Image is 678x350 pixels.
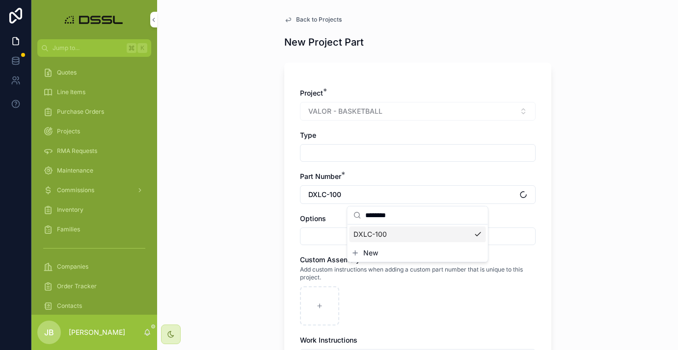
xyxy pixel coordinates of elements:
[37,221,151,238] a: Families
[37,258,151,275] a: Companies
[37,162,151,179] a: Maintenance
[37,123,151,140] a: Projects
[57,147,97,155] span: RMA Requests
[37,277,151,295] a: Order Tracker
[300,336,357,344] span: Work Instructions
[284,35,364,49] h1: New Project Part
[57,302,82,310] span: Contacts
[57,186,94,194] span: Commissions
[37,64,151,81] a: Quotes
[57,225,80,233] span: Families
[138,44,146,52] span: K
[296,16,342,24] span: Back to Projects
[53,44,123,52] span: Jump to...
[300,89,323,97] span: Project
[37,39,151,57] button: Jump to...K
[57,69,77,76] span: Quotes
[57,206,83,214] span: Inventory
[57,127,80,135] span: Projects
[62,12,127,27] img: App logo
[300,131,316,139] span: Type
[37,83,151,101] a: Line Items
[37,297,151,315] a: Contacts
[300,185,536,204] button: Select Button
[308,190,341,200] span: DXLC-100
[37,181,151,199] a: Commissions
[300,255,375,264] span: Custom Assembly PDF
[57,263,88,271] span: Companies
[37,103,151,121] a: Purchase Orders
[353,229,387,239] span: DXLC-100
[284,16,342,24] a: Back to Projects
[300,266,536,281] span: Add custom instructions when adding a custom part number that is unique to this project.
[57,282,97,290] span: Order Tracker
[31,57,157,315] div: scrollable content
[300,214,326,223] span: Options
[57,167,93,175] span: Maintenance
[69,327,125,337] p: [PERSON_NAME]
[37,142,151,160] a: RMA Requests
[352,248,484,258] button: New
[300,172,341,180] span: Part Number
[363,248,378,258] span: New
[37,201,151,219] a: Inventory
[57,88,85,96] span: Line Items
[348,225,488,244] div: Suggestions
[44,326,54,338] span: JB
[57,108,104,116] span: Purchase Orders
